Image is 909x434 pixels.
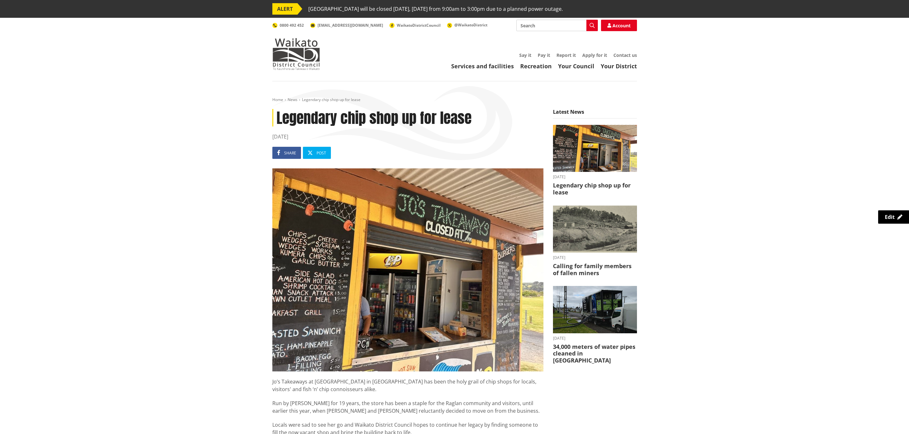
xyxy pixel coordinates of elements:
[288,97,297,102] a: News
[613,52,637,58] a: Contact us
[272,168,543,371] img: Jo's takeaways, Papahua Reserve, Raglan
[447,22,487,28] a: @WaikatoDistrict
[553,256,637,260] time: [DATE]
[451,62,514,70] a: Services and facilities
[538,52,550,58] a: Pay it
[601,20,637,31] a: Account
[272,3,297,15] span: ALERT
[284,150,296,156] span: Share
[272,97,637,103] nav: breadcrumb
[878,210,909,224] a: Edit
[272,109,543,126] h1: Legendary chip shop up for lease
[272,38,320,70] img: Waikato District Council - Te Kaunihera aa Takiwaa o Waikato
[303,147,331,159] a: Post
[272,399,543,415] p: Run by [PERSON_NAME] for 19 years, the store has been a staple for the Raglan community and visit...
[318,23,383,28] span: [EMAIL_ADDRESS][DOMAIN_NAME]
[520,62,552,70] a: Recreation
[519,52,531,58] a: Say it
[553,125,637,196] a: Outdoor takeaway stand with chalkboard menus listing various foods, like burgers and chips. A fri...
[553,263,637,276] h3: Calling for family members of fallen miners
[308,3,563,15] span: [GEOGRAPHIC_DATA] will be closed [DATE], [DATE] from 9:00am to 3:00pm due to a planned power outage.
[454,22,487,28] span: @WaikatoDistrict
[601,62,637,70] a: Your District
[553,109,637,119] h5: Latest News
[272,23,304,28] a: 0800 492 452
[317,150,326,156] span: Post
[553,182,637,196] h3: Legendary chip shop up for lease
[280,23,304,28] span: 0800 492 452
[302,97,360,102] span: Legendary chip shop up for lease
[582,52,607,58] a: Apply for it
[885,214,895,220] span: Edit
[553,343,637,364] h3: 34,000 meters of water pipes cleaned in [GEOGRAPHIC_DATA]
[272,378,536,393] span: Jo’s Takeaways at [GEOGRAPHIC_DATA] in [GEOGRAPHIC_DATA] has been the holy grail of chip shops fo...
[553,286,637,333] img: NO-DES unit flushing water pipes in Huntly
[516,20,598,31] input: Search input
[553,175,637,179] time: [DATE]
[397,23,441,28] span: WaikatoDistrictCouncil
[553,336,637,340] time: [DATE]
[553,125,637,172] img: Jo's takeaways, Papahua Reserve, Raglan
[556,52,576,58] a: Report it
[553,206,637,253] img: Glen Afton Mine 1939
[558,62,594,70] a: Your Council
[310,23,383,28] a: [EMAIL_ADDRESS][DOMAIN_NAME]
[553,286,637,364] a: [DATE] 34,000 meters of water pipes cleaned in [GEOGRAPHIC_DATA]
[553,206,637,277] a: A black-and-white historic photograph shows a hillside with trees, small buildings, and cylindric...
[389,23,441,28] a: WaikatoDistrictCouncil
[272,97,283,102] a: Home
[272,133,543,140] time: [DATE]
[272,147,301,159] a: Share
